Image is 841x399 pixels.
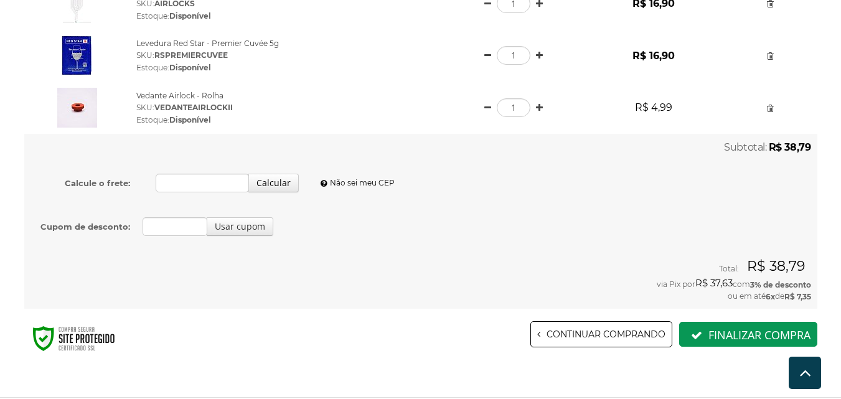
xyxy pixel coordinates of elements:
[750,280,811,289] strong: 3% de desconto
[747,258,805,275] strong: R$ 38,79
[728,291,811,301] span: ou em até de
[40,222,130,232] b: Cupom de desconto:
[724,141,766,153] span: Subtotal:
[136,63,211,72] span: Estoque:
[769,141,811,153] strong: R$ 38,79
[248,174,299,192] button: Calcular
[136,38,279,47] a: Levedura Red Star - Premier Cuvée 5g
[169,115,211,124] strong: Disponível
[57,88,97,128] img: Vedante Airlock - Rolha
[657,279,811,289] span: via Pix por com
[136,103,233,112] span: SKU:
[24,321,123,355] img: Compra 100% Segura
[719,264,739,273] span: Total:
[169,63,211,72] strong: Disponível
[590,101,718,114] strong: R$ 4,99
[530,321,672,347] a: Continuar comprando
[62,35,92,75] img: Levedura Red Star - Premier Cuvée 5g
[65,178,130,188] b: Calcule o frete:
[136,90,223,100] a: Vedante Airlock - Rolha
[207,217,273,236] button: Usar cupom
[154,103,233,112] strong: VEDANTEAIRLOCKII
[679,322,817,347] button: Finalizar compra
[169,11,211,21] strong: Disponível
[136,115,211,124] span: Estoque:
[632,49,675,61] strong: R$ 16,90
[154,50,228,60] strong: RSPREMIERCUVEE
[784,292,811,301] strong: R$ 7,35
[136,50,228,60] span: SKU:
[317,178,395,187] a: Não sei meu CEP
[695,277,733,289] strong: R$ 37,63
[136,11,211,21] span: Estoque:
[766,292,775,301] strong: 6x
